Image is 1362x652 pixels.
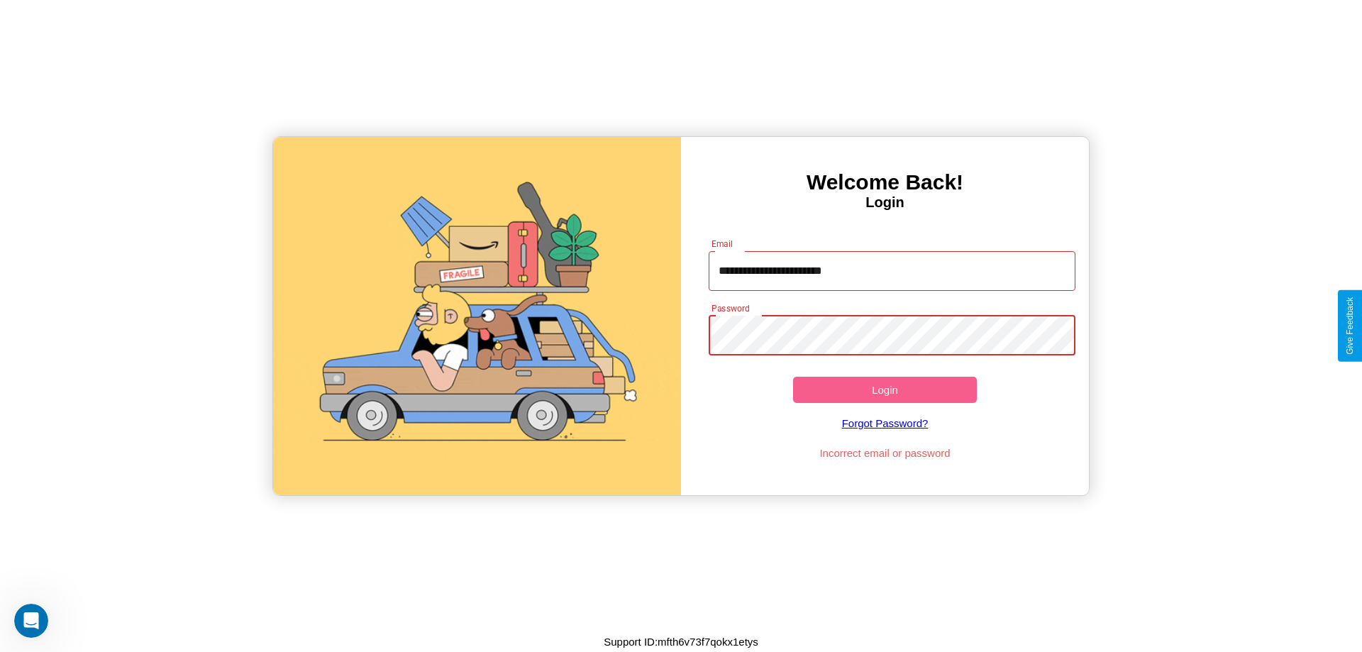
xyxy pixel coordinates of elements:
a: Forgot Password? [702,403,1069,443]
div: Give Feedback [1345,297,1355,355]
h3: Welcome Back! [681,170,1089,194]
img: gif [273,137,681,495]
h4: Login [681,194,1089,211]
label: Email [712,238,733,250]
iframe: Intercom live chat [14,604,48,638]
button: Login [793,377,977,403]
label: Password [712,302,749,314]
p: Support ID: mfth6v73f7qokx1etys [604,632,758,651]
p: Incorrect email or password [702,443,1069,463]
